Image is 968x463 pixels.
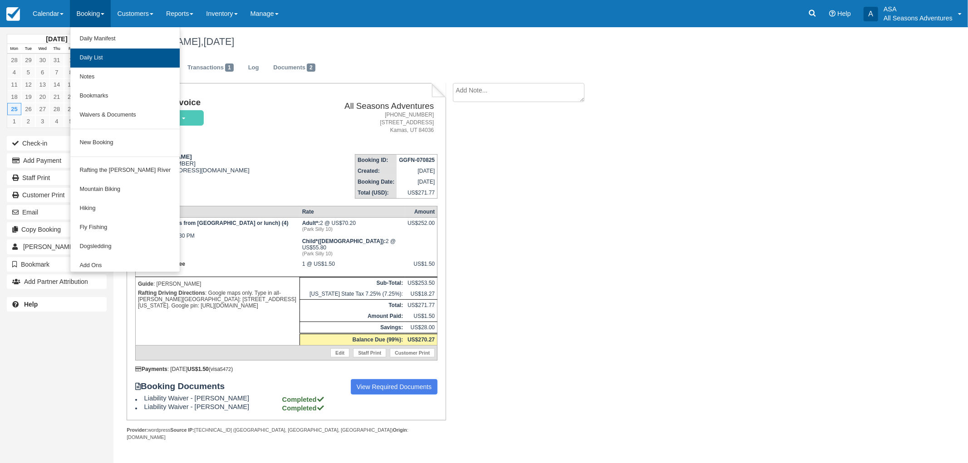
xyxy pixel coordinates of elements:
a: 1 [64,54,78,66]
a: Bookmarks [70,87,180,106]
strong: Origin [393,427,407,433]
strong: Guide [138,281,153,287]
td: US$28.00 [405,322,437,334]
img: checkfront-main-nav-mini-logo.png [6,7,20,21]
th: Amount Paid: [300,311,405,322]
span: [DATE] [203,36,234,47]
h1: Booking Invoice [135,98,299,107]
span: 2 [307,63,315,72]
a: Transactions1 [181,59,241,77]
p: : Google maps only. Type in all-[PERSON_NAME][GEOGRAPHIC_DATA]: [STREET_ADDRESS][US_STATE]. Googl... [138,288,297,310]
td: [DATE] 09:30 AM - 12:30 PM [135,218,300,259]
em: (Park Silly 10) [302,226,403,232]
i: Help [829,10,835,17]
span: [PERSON_NAME] [23,243,75,250]
strong: Payments [135,366,167,372]
td: [DATE] [397,166,437,176]
div: [PHONE_NUMBER] [EMAIL_ADDRESS][DOMAIN_NAME] [135,153,299,174]
th: Thu [49,44,64,54]
p: : [PERSON_NAME] [138,279,297,288]
th: Rate [300,206,405,218]
a: Staff Print [7,171,107,185]
strong: Completed [282,405,325,412]
a: 28 [7,54,21,66]
th: Created: [355,166,397,176]
button: Copy Booking [7,222,107,237]
div: US$252.00 [408,220,435,234]
a: Staff Print [353,348,386,357]
a: 5 [21,66,35,78]
span: Liability Waiver - [PERSON_NAME] [144,395,280,402]
a: 25 [7,103,21,115]
th: Mon [7,44,21,54]
strong: US$1.50 [187,366,209,372]
strong: Completed [282,396,325,403]
th: Balance Due (99%): [300,334,405,346]
span: 1 [225,63,234,72]
td: 1 @ US$1.50 [300,258,405,277]
a: Help [7,297,107,312]
div: : [DATE] (visa ) [135,366,437,372]
td: US$253.50 [405,278,437,289]
h1: [PERSON_NAME], [120,36,833,47]
a: 18 [7,91,21,103]
a: Fly Fishing [70,218,180,237]
td: US$1.50 [405,311,437,322]
a: 22 [64,91,78,103]
a: Hiking [70,199,180,218]
td: [US_STATE] State Tax 7.25% (7.25%): [300,288,405,300]
strong: Booking Documents [135,381,233,391]
p: All Seasons Adventures [884,14,953,23]
a: Mountain Biking [70,180,180,199]
a: 11 [7,78,21,91]
th: Wed [35,44,49,54]
a: 29 [21,54,35,66]
a: 12 [21,78,35,91]
div: wordpress [TECHNICAL_ID] ([GEOGRAPHIC_DATA], [GEOGRAPHIC_DATA], [GEOGRAPHIC_DATA]) : [DOMAIN_NAME] [127,427,446,440]
a: 6 [35,66,49,78]
a: Log [241,59,266,77]
button: Email [7,205,107,219]
strong: [DATE] [46,35,67,43]
strong: Child*(12 to 4 years old) [302,238,386,244]
div: A [864,7,878,21]
a: View Required Documents [351,379,438,395]
a: Rafting the [PERSON_NAME] River [70,161,180,180]
th: Savings: [300,322,405,334]
a: Waivers & Documents [70,106,180,125]
a: 21 [49,91,64,103]
a: 7 [49,66,64,78]
td: 2 @ US$70.20 2 @ US$55.80 [300,218,405,259]
td: US$271.77 [405,300,437,311]
a: [PERSON_NAME] 1 [7,239,107,254]
button: Check-in [7,136,107,151]
b: Help [24,301,38,308]
a: 28 [49,103,64,115]
a: Dogsledding [70,237,180,256]
strong: Source IP: [170,427,194,433]
p: ASA [884,5,953,14]
span: Liability Waiver - [PERSON_NAME] [144,403,280,410]
th: Item [135,206,300,218]
strong: Adult* [302,220,320,226]
strong: US$270.27 [408,336,435,343]
a: 26 [21,103,35,115]
strong: Provider: [127,427,148,433]
button: Bookmark [7,257,107,272]
a: New Booking [70,133,180,152]
button: Add Partner Attribution [7,274,107,289]
th: Sub-Total: [300,278,405,289]
a: 20 [35,91,49,103]
strong: Rafting (No trans from [GEOGRAPHIC_DATA] or lunch) (4) [138,220,289,226]
a: 1 [7,115,21,127]
button: Add Payment [7,153,107,168]
a: Daily Manifest [70,29,180,49]
small: 5472 [220,366,231,372]
a: Notes [70,68,180,87]
th: Total: [300,300,405,311]
h2: All Seasons Adventures [303,102,434,111]
td: US$18.27 [405,288,437,300]
a: 14 [49,78,64,91]
a: Daily List [70,49,180,68]
address: [PHONE_NUMBER] [STREET_ADDRESS] Kamas, UT 84036 [303,111,434,134]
